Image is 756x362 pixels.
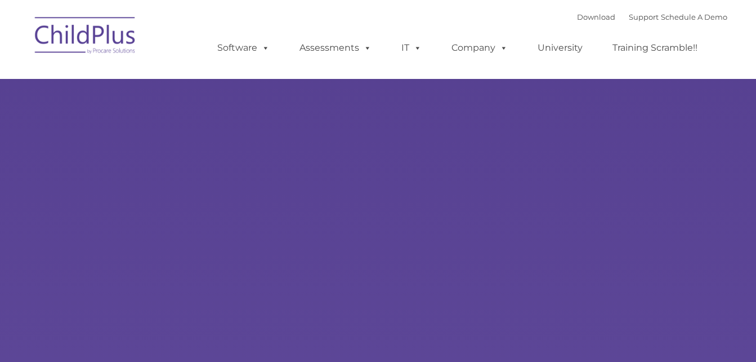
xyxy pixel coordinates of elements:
font: | [577,12,727,21]
img: ChildPlus by Procare Solutions [29,9,142,65]
a: Support [629,12,659,21]
a: Company [440,37,519,59]
a: Training Scramble!! [601,37,709,59]
a: Schedule A Demo [661,12,727,21]
a: IT [390,37,433,59]
a: Software [206,37,281,59]
a: University [526,37,594,59]
a: Assessments [288,37,383,59]
a: Download [577,12,615,21]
